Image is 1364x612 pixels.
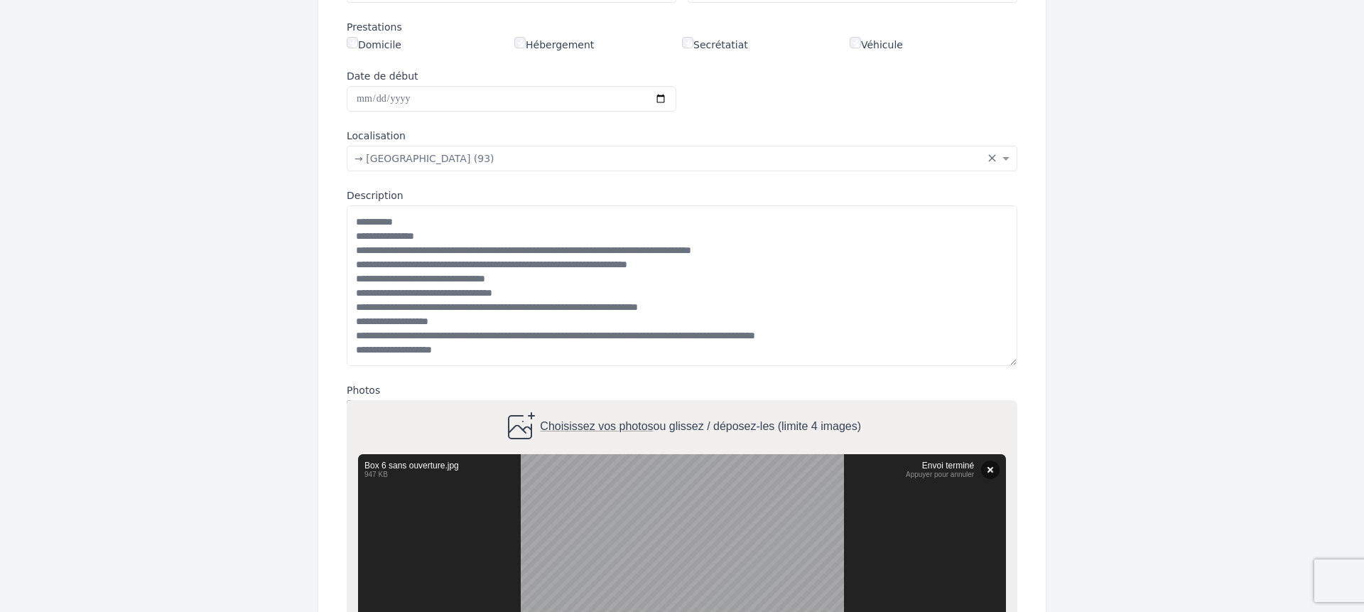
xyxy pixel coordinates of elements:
[347,383,1017,397] label: Photos
[347,129,1017,143] label: Localisation
[347,37,401,52] label: Domicile
[514,37,594,52] label: Hébergement
[347,188,1017,203] label: Description
[347,20,1017,34] div: Prestations
[347,37,358,48] input: Domicile
[682,37,748,52] label: Secrétatiat
[514,37,526,48] input: Hébergement
[850,37,903,52] label: Véhicule
[850,37,861,48] input: Véhicule
[682,37,693,48] input: Secrétatiat
[540,421,653,433] span: Choisissez vos photos
[503,410,861,444] div: ou glissez / déposez-les (limite 4 images)
[987,151,999,166] span: Clear all
[347,69,676,83] label: Date de début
